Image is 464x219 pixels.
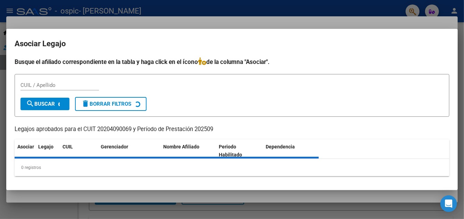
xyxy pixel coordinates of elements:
[75,97,147,111] button: Borrar Filtros
[20,98,69,110] button: Buscar
[440,195,457,212] div: Open Intercom Messenger
[17,144,34,149] span: Asociar
[15,125,449,134] p: Legajos aprobados para el CUIT 20204090069 y Período de Prestación 202509
[81,99,90,108] mat-icon: delete
[15,159,449,176] div: 0 registros
[219,144,242,157] span: Periodo Habilitado
[63,144,73,149] span: CUIL
[35,139,60,162] datatable-header-cell: Legajo
[38,144,53,149] span: Legajo
[160,139,216,162] datatable-header-cell: Nombre Afiliado
[15,139,35,162] datatable-header-cell: Asociar
[263,139,319,162] datatable-header-cell: Dependencia
[60,139,98,162] datatable-header-cell: CUIL
[15,57,449,66] h4: Busque el afiliado correspondiente en la tabla y haga click en el ícono de la columna "Asociar".
[81,101,131,107] span: Borrar Filtros
[26,101,55,107] span: Buscar
[26,99,34,108] mat-icon: search
[216,139,263,162] datatable-header-cell: Periodo Habilitado
[15,37,449,50] h2: Asociar Legajo
[163,144,199,149] span: Nombre Afiliado
[98,139,160,162] datatable-header-cell: Gerenciador
[101,144,128,149] span: Gerenciador
[266,144,295,149] span: Dependencia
